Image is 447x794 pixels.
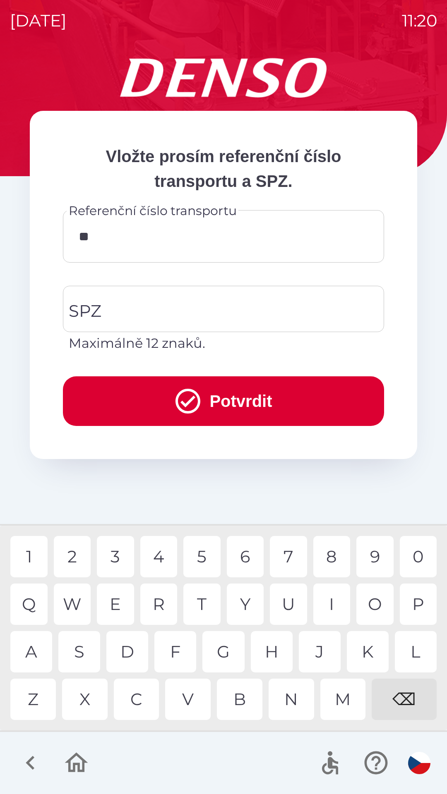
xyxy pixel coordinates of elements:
[408,752,430,774] img: cs flag
[69,202,237,220] label: Referenční číslo transportu
[30,58,417,98] img: Logo
[69,333,378,353] p: Maximálně 12 znaků.
[402,8,437,33] p: 11:20
[63,144,384,194] p: Vložte prosím referenční číslo transportu a SPZ.
[63,376,384,426] button: Potvrdit
[10,8,67,33] p: [DATE]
